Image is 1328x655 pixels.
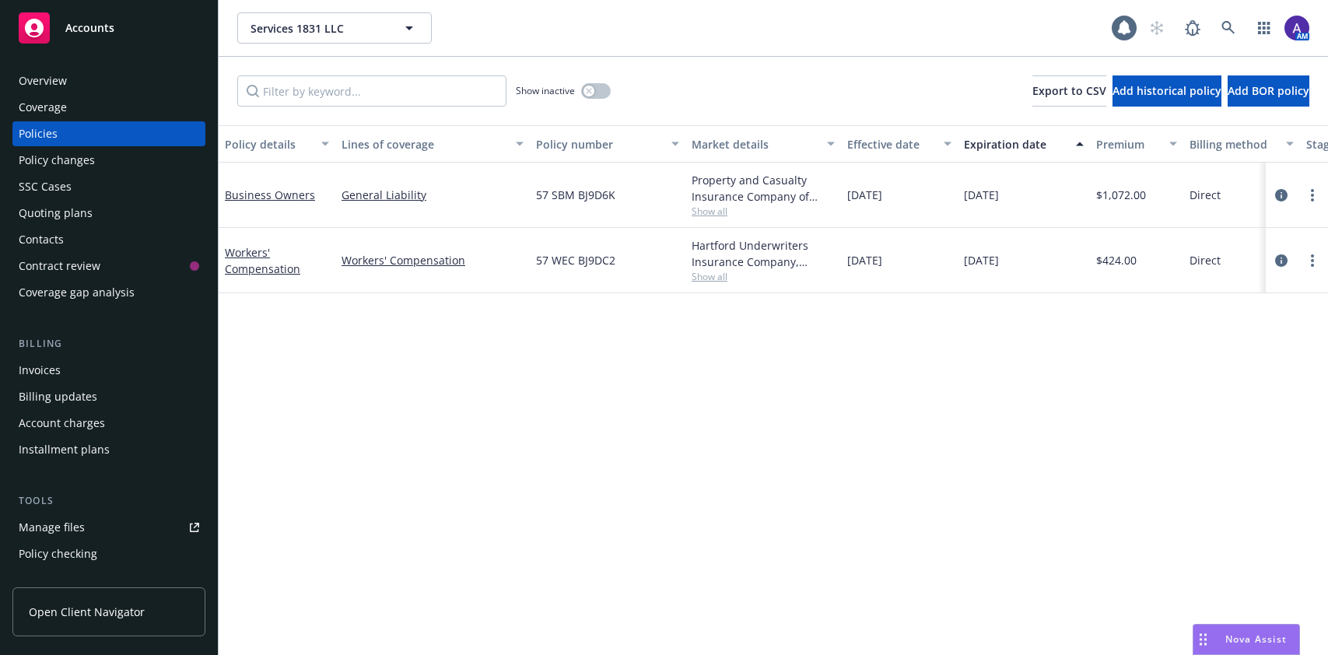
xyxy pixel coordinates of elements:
a: Contacts [12,227,205,252]
span: Direct [1190,187,1221,203]
div: Overview [19,68,67,93]
span: Show all [692,270,835,283]
div: Contract review [19,254,100,278]
span: [DATE] [964,252,999,268]
button: Effective date [841,125,958,163]
div: Lines of coverage [342,136,506,152]
a: General Liability [342,187,524,203]
a: Coverage gap analysis [12,280,205,305]
button: Market details [685,125,841,163]
div: Tools [12,493,205,509]
a: Accounts [12,6,205,50]
a: more [1303,251,1322,270]
div: Policies [19,121,58,146]
button: Add historical policy [1113,75,1221,107]
div: Property and Casualty Insurance Company of [GEOGRAPHIC_DATA], Hartford Insurance Group [692,172,835,205]
a: Business Owners [225,187,315,202]
span: [DATE] [847,252,882,268]
div: Policy checking [19,541,97,566]
span: $424.00 [1096,252,1137,268]
div: Billing method [1190,136,1277,152]
div: Policy changes [19,148,95,173]
a: Policies [12,121,205,146]
span: Export to CSV [1032,83,1106,98]
div: Market details [692,136,818,152]
a: Policy checking [12,541,205,566]
div: Invoices [19,358,61,383]
a: Coverage [12,95,205,120]
div: Expiration date [964,136,1067,152]
span: 57 WEC BJ9DC2 [536,252,615,268]
a: Quoting plans [12,201,205,226]
a: Report a Bug [1177,12,1208,44]
div: Premium [1096,136,1160,152]
a: Account charges [12,411,205,436]
div: Coverage [19,95,67,120]
button: Policy number [530,125,685,163]
button: Add BOR policy [1228,75,1309,107]
button: Billing method [1183,125,1300,163]
span: Add historical policy [1113,83,1221,98]
a: Manage files [12,515,205,540]
button: Policy details [219,125,335,163]
span: Show all [692,205,835,218]
div: Quoting plans [19,201,93,226]
a: Workers' Compensation [225,245,300,276]
button: Lines of coverage [335,125,530,163]
span: $1,072.00 [1096,187,1146,203]
span: Show inactive [516,84,575,97]
div: Contacts [19,227,64,252]
div: Policy details [225,136,312,152]
span: Services 1831 LLC [251,20,385,37]
button: Premium [1090,125,1183,163]
a: Billing updates [12,384,205,409]
div: Billing [12,336,205,352]
img: photo [1284,16,1309,40]
span: Nova Assist [1225,632,1287,646]
div: Billing updates [19,384,97,409]
a: Manage exposures [12,568,205,593]
div: Effective date [847,136,934,152]
a: Overview [12,68,205,93]
a: Start snowing [1141,12,1172,44]
a: Search [1213,12,1244,44]
a: Policy changes [12,148,205,173]
span: Open Client Navigator [29,604,145,620]
a: circleInformation [1272,186,1291,205]
div: Hartford Underwriters Insurance Company, Hartford Insurance Group [692,237,835,270]
div: Manage exposures [19,568,117,593]
input: Filter by keyword... [237,75,506,107]
span: Direct [1190,252,1221,268]
div: Coverage gap analysis [19,280,135,305]
button: Export to CSV [1032,75,1106,107]
a: circleInformation [1272,251,1291,270]
a: Invoices [12,358,205,383]
span: [DATE] [847,187,882,203]
span: Accounts [65,22,114,34]
div: Installment plans [19,437,110,462]
span: 57 SBM BJ9D6K [536,187,615,203]
button: Expiration date [958,125,1090,163]
div: Account charges [19,411,105,436]
a: Switch app [1249,12,1280,44]
div: Drag to move [1193,625,1213,654]
a: Contract review [12,254,205,278]
a: more [1303,186,1322,205]
button: Services 1831 LLC [237,12,432,44]
button: Nova Assist [1193,624,1300,655]
span: [DATE] [964,187,999,203]
div: Manage files [19,515,85,540]
div: Policy number [536,136,662,152]
a: SSC Cases [12,174,205,199]
span: Add BOR policy [1228,83,1309,98]
a: Installment plans [12,437,205,462]
div: SSC Cases [19,174,72,199]
a: Workers' Compensation [342,252,524,268]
